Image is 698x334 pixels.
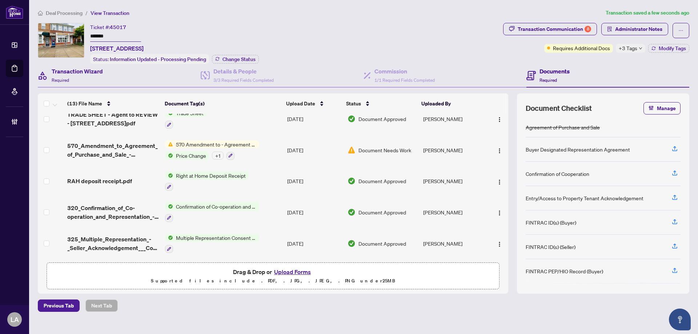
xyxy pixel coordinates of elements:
span: Deal Processing [46,10,83,16]
article: Transaction saved a few seconds ago [606,9,689,17]
img: IMG-N12216431_1.jpg [38,23,84,57]
span: Status [346,100,361,108]
img: Logo [497,117,502,122]
button: Administrator Notes [601,23,668,35]
img: Document Status [348,146,356,154]
div: FINTRAC ID(s) (Seller) [526,243,575,251]
td: [DATE] [284,259,345,290]
span: Drag & Drop orUpload FormsSupported files include .PDF, .JPG, .JPEG, .PNG under25MB [47,263,499,290]
button: Logo [494,113,505,125]
span: 320_Confirmation_of_Co-operation_and_Representation_-_Buyer_Seller_-_PropTx-[PERSON_NAME].pdf [67,204,159,221]
img: Status Icon [165,140,173,148]
th: Uploaded By [418,93,485,114]
div: Status: [90,54,209,64]
img: Document Status [348,177,356,185]
span: TRADE SHEET - Agent to REVIEW - [STREET_ADDRESS]pdf [67,110,159,128]
span: Required [539,77,557,83]
button: Change Status [212,55,259,64]
span: Change Status [222,57,256,62]
div: Buyer Designated Representation Agreement [526,145,630,153]
h4: Details & People [213,67,274,76]
div: FINTRAC PEP/HIO Record (Buyer) [526,267,603,275]
button: Next Tab [85,299,118,312]
td: [DATE] [284,166,345,197]
span: View Transaction [91,10,129,16]
span: Administrator Notes [615,23,662,35]
img: Logo [497,241,502,247]
img: Document Status [348,208,356,216]
span: [STREET_ADDRESS] [90,44,144,53]
span: RAH deposit receipt.pdf [67,177,132,185]
button: Logo [494,175,505,187]
h4: Commission [374,67,435,76]
button: Modify Tags [648,44,689,53]
img: logo [6,5,23,19]
button: Upload Forms [272,267,313,277]
span: Document Approved [358,177,406,185]
div: Entry/Access to Property Tenant Acknowledgement [526,194,643,202]
span: Requires Additional Docs [553,44,610,52]
img: Document Status [348,240,356,248]
span: Manage [657,102,676,114]
span: 3/3 Required Fields Completed [213,77,274,83]
div: 8 [585,26,591,32]
div: Confirmation of Cooperation [526,170,589,178]
img: Logo [497,179,502,185]
h4: Documents [539,67,570,76]
img: Logo [497,148,502,154]
p: Supported files include .PDF, .JPG, .JPEG, .PNG under 25 MB [51,277,495,285]
div: Ticket #: [90,23,126,31]
span: solution [607,27,612,32]
img: Status Icon [165,152,173,160]
span: Information Updated - Processing Pending [110,56,206,63]
img: Status Icon [165,202,173,210]
button: Status IconTrade Sheet [165,109,206,129]
span: Document Approved [358,240,406,248]
td: [PERSON_NAME] [420,134,487,166]
th: Document Tag(s) [162,93,284,114]
h4: Transaction Wizard [52,67,103,76]
td: [DATE] [284,228,345,259]
button: Status IconConfirmation of Co-operation and Representation—Buyer/Seller [165,202,259,222]
button: Logo [494,238,505,249]
td: [PERSON_NAME] [420,259,487,290]
span: Document Approved [358,115,406,123]
img: Logo [497,210,502,216]
span: 1/1 Required Fields Completed [374,77,435,83]
span: Drag & Drop or [233,267,313,277]
button: Logo [494,206,505,218]
th: Status [343,93,418,114]
td: [PERSON_NAME] [420,197,487,228]
button: Status IconMultiple Representation Consent Form (Seller) [165,234,259,253]
td: [DATE] [284,134,345,166]
button: Logo [494,144,505,156]
th: Upload Date [283,93,343,114]
span: (13) File Name [67,100,102,108]
span: Required [52,77,69,83]
span: Right at Home Deposit Receipt [173,172,249,180]
span: Price Change [173,152,209,160]
img: Status Icon [165,172,173,180]
button: Open asap [669,309,691,330]
button: Transaction Communication8 [503,23,597,35]
span: 325_Multiple_Representation_-_Seller_Acknowledgement___Consent_-_PropTx-[PERSON_NAME].pdf [67,235,159,252]
span: Previous Tab [44,300,74,311]
div: Transaction Communication [518,23,591,35]
td: [DATE] [284,103,345,134]
td: [PERSON_NAME] [420,103,487,134]
span: LA [11,314,19,325]
div: Agreement of Purchase and Sale [526,123,600,131]
button: Status IconRight at Home Deposit Receipt [165,172,249,191]
span: home [38,11,43,16]
span: Upload Date [286,100,315,108]
span: 45017 [110,24,126,31]
span: ellipsis [678,28,683,33]
img: Document Status [348,115,356,123]
span: +3 Tags [619,44,637,52]
span: Document Approved [358,208,406,216]
span: Modify Tags [659,46,686,51]
span: Document Needs Work [358,146,411,154]
button: Status Icon570 Amendment to - Agreement of Purchase and Sale - CommercialStatus IconPrice Change+1 [165,140,259,160]
li: / [85,9,88,17]
span: Document Checklist [526,103,592,113]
